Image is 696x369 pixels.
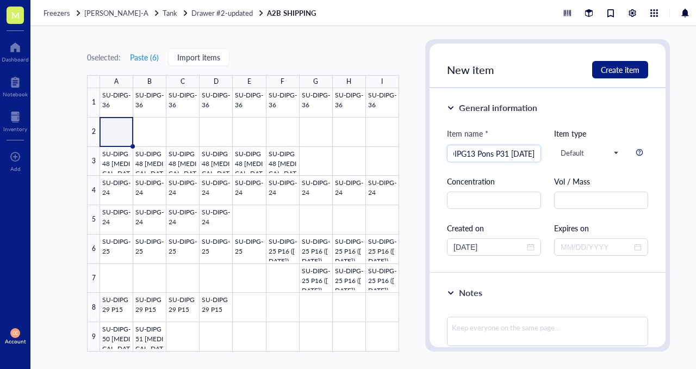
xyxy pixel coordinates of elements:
[447,222,541,234] div: Created on
[163,8,177,18] span: Tank
[191,8,253,18] span: Drawer #2-updated
[87,88,100,118] div: 1
[87,235,100,264] div: 6
[561,241,632,253] input: MM/DD/YYYY
[87,51,121,63] div: 0 selected:
[459,286,482,299] div: Notes
[13,330,18,335] span: CC
[84,8,160,18] a: [PERSON_NAME]-A
[346,75,351,88] div: H
[147,75,152,88] div: B
[447,127,488,139] div: Item name
[554,222,648,234] div: Expires on
[2,56,29,63] div: Dashboard
[554,127,648,139] div: Item type
[11,8,20,22] span: M
[3,126,27,132] div: Inventory
[163,8,265,18] a: TankDrawer #2-updated
[3,73,28,97] a: Notebook
[43,8,82,18] a: Freezers
[592,61,648,78] button: Create item
[447,62,494,77] span: New item
[168,48,229,66] button: Import items
[554,175,648,187] div: Vol / Mass
[459,101,537,114] div: General information
[114,75,119,88] div: A
[87,118,100,147] div: 2
[313,75,318,88] div: G
[181,75,185,88] div: C
[87,293,100,322] div: 8
[3,108,27,132] a: Inventory
[87,205,100,235] div: 5
[214,75,219,88] div: D
[2,39,29,63] a: Dashboard
[3,91,28,97] div: Notebook
[247,75,251,88] div: E
[177,53,220,61] span: Import items
[267,8,318,18] a: A2B SHIPPING
[601,65,639,74] span: Create item
[447,175,541,187] div: Concentration
[87,322,100,352] div: 9
[281,75,284,88] div: F
[381,75,383,88] div: I
[10,165,21,172] div: Add
[87,264,100,293] div: 7
[84,8,148,18] span: [PERSON_NAME]-A
[561,148,618,158] span: Default
[43,8,70,18] span: Freezers
[87,147,100,176] div: 3
[5,338,26,345] div: Account
[453,241,525,253] input: MM/DD/YYYY
[87,176,100,205] div: 4
[129,48,159,66] button: Paste (6)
